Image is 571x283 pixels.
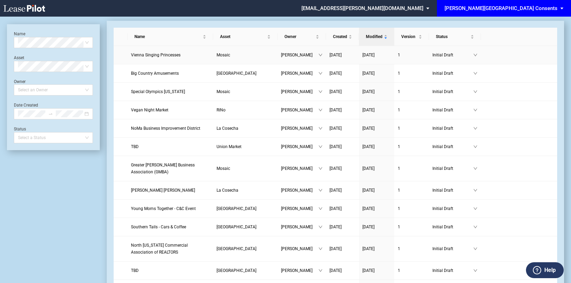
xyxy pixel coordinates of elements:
a: [DATE] [362,187,391,194]
span: 1 [398,144,400,149]
a: [DATE] [362,88,391,95]
span: [DATE] [362,144,375,149]
span: down [473,207,477,211]
span: [DATE] [362,268,375,273]
span: [DATE] [330,268,342,273]
a: TBD [131,143,210,150]
span: down [473,225,477,229]
a: [DATE] [362,143,391,150]
a: 1 [398,187,425,194]
span: [DATE] [330,53,342,57]
label: Status [14,127,26,131]
span: down [473,90,477,94]
span: to [48,111,53,116]
span: Initial Draft [432,52,473,58]
span: swap-right [48,111,53,116]
span: [DATE] [362,126,375,131]
th: Created [326,28,359,46]
span: down [318,71,323,75]
span: NoMa Business Improvement District [131,126,200,131]
a: 1 [398,165,425,172]
span: [PERSON_NAME] [281,88,318,95]
a: Mosaic [217,88,274,95]
th: Version [394,28,429,46]
a: [DATE] [330,223,355,230]
span: [PERSON_NAME] [281,125,318,132]
span: Initial Draft [432,267,473,274]
a: [DATE] [330,88,355,95]
span: 1 [398,246,400,251]
span: 1 [398,206,400,211]
span: down [318,166,323,171]
span: down [318,126,323,130]
a: La Cosecha [217,125,274,132]
a: [GEOGRAPHIC_DATA] [217,223,274,230]
span: [PERSON_NAME] [281,267,318,274]
span: [DATE] [362,71,375,76]
a: [GEOGRAPHIC_DATA] [217,267,274,274]
span: Owner [284,33,314,40]
span: down [318,207,323,211]
th: Owner [278,28,326,46]
span: down [473,53,477,57]
a: Mosaic [217,165,274,172]
span: [PERSON_NAME] [281,70,318,77]
span: down [473,166,477,171]
span: Initial Draft [432,245,473,252]
span: [DATE] [362,53,375,57]
span: Asset [220,33,266,40]
label: Asset [14,55,24,60]
span: down [318,268,323,273]
span: TBD [131,268,139,273]
a: [DATE] [330,187,355,194]
span: [DATE] [362,246,375,251]
a: [PERSON_NAME] [PERSON_NAME] [131,187,210,194]
span: La Cosecha [217,188,238,193]
a: 1 [398,267,425,274]
span: Version [401,33,417,40]
span: Initial Draft [432,205,473,212]
span: [PERSON_NAME] [281,165,318,172]
span: Created [333,33,347,40]
th: Asset [213,28,278,46]
label: Help [544,266,556,275]
a: [DATE] [330,143,355,150]
label: Name [14,31,25,36]
a: [DATE] [362,223,391,230]
a: 1 [398,125,425,132]
span: Freshfields Village [217,206,256,211]
span: Initial Draft [432,187,473,194]
span: 1 [398,89,400,94]
a: [GEOGRAPHIC_DATA] [217,205,274,212]
a: 1 [398,107,425,113]
span: [PERSON_NAME] [281,52,318,58]
a: [DATE] [362,245,391,252]
span: down [473,126,477,130]
a: Vegan Night Market [131,107,210,113]
a: RiNo [217,107,274,113]
span: Uptown Park [217,268,256,273]
span: 1 [398,225,400,229]
span: [DATE] [330,246,342,251]
span: [DATE] [362,108,375,112]
span: 1 [398,71,400,76]
span: [DATE] [362,188,375,193]
span: down [473,247,477,251]
a: NoMa Business Improvement District [131,125,210,132]
span: Initial Draft [432,125,473,132]
span: Southern Tails - Cars & Coffee [131,225,186,229]
span: [PERSON_NAME] [281,205,318,212]
a: [DATE] [362,70,391,77]
span: [DATE] [330,188,342,193]
a: TBD [131,267,210,274]
span: [DATE] [362,89,375,94]
span: [DATE] [330,144,342,149]
a: [DATE] [330,52,355,58]
a: La Cosecha [217,187,274,194]
span: Union Market [217,144,241,149]
a: [DATE] [330,125,355,132]
span: down [318,53,323,57]
th: Name [128,28,213,46]
span: Greater Merrifield Business Association (GMBA) [131,163,195,174]
a: [GEOGRAPHIC_DATA] [217,70,274,77]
